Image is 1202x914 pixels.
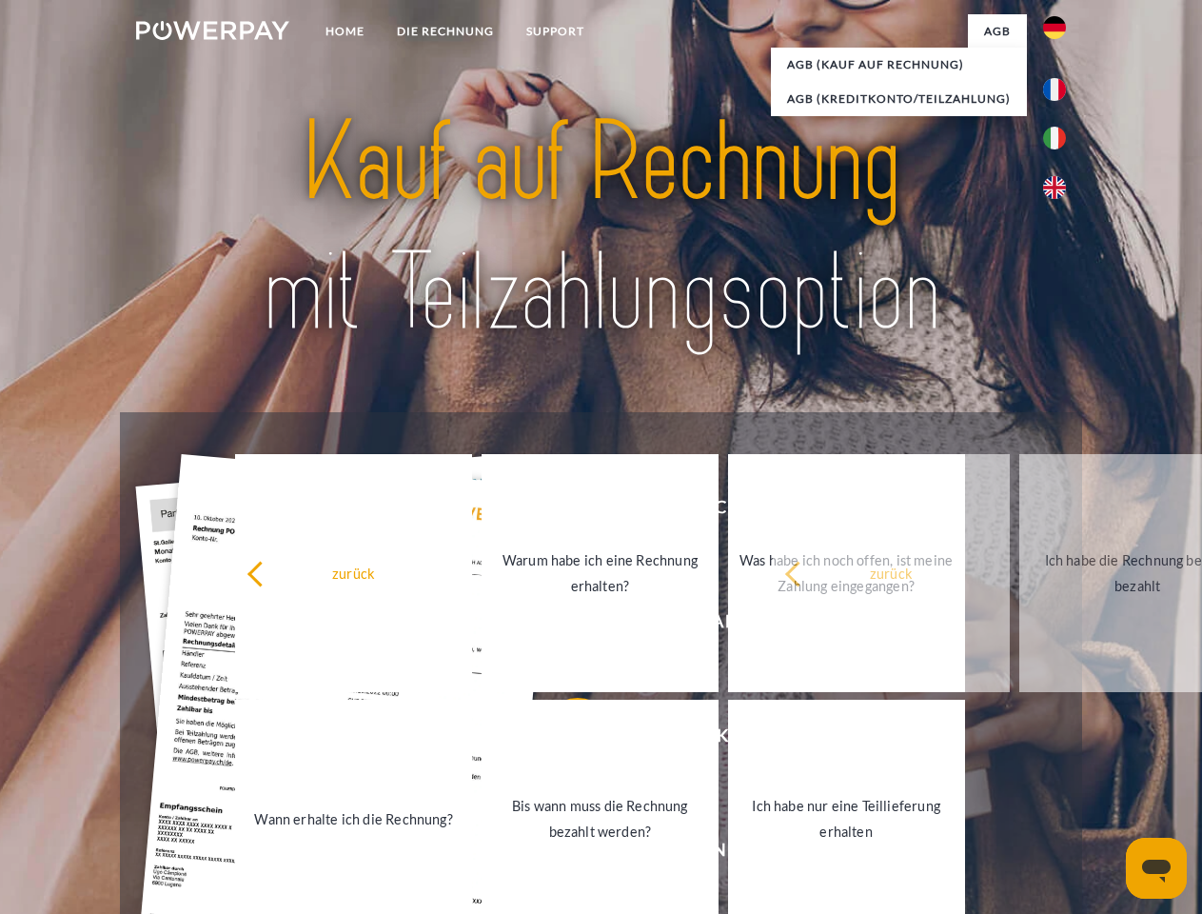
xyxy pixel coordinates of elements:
[739,547,954,599] div: Was habe ich noch offen, ist meine Zahlung eingegangen?
[728,454,965,692] a: Was habe ich noch offen, ist meine Zahlung eingegangen?
[246,560,461,586] div: zurück
[739,793,954,844] div: Ich habe nur eine Teillieferung erhalten
[1043,16,1066,39] img: de
[771,82,1027,116] a: AGB (Kreditkonto/Teilzahlung)
[771,48,1027,82] a: AGB (Kauf auf Rechnung)
[1043,78,1066,101] img: fr
[493,793,707,844] div: Bis wann muss die Rechnung bezahlt werden?
[246,805,461,831] div: Wann erhalte ich die Rechnung?
[1043,176,1066,199] img: en
[968,14,1027,49] a: agb
[309,14,381,49] a: Home
[1043,127,1066,149] img: it
[510,14,601,49] a: SUPPORT
[1126,838,1187,899] iframe: Schaltfläche zum Öffnen des Messaging-Fensters
[493,547,707,599] div: Warum habe ich eine Rechnung erhalten?
[784,560,998,586] div: zurück
[182,91,1020,365] img: title-powerpay_de.svg
[136,21,289,40] img: logo-powerpay-white.svg
[381,14,510,49] a: DIE RECHNUNG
